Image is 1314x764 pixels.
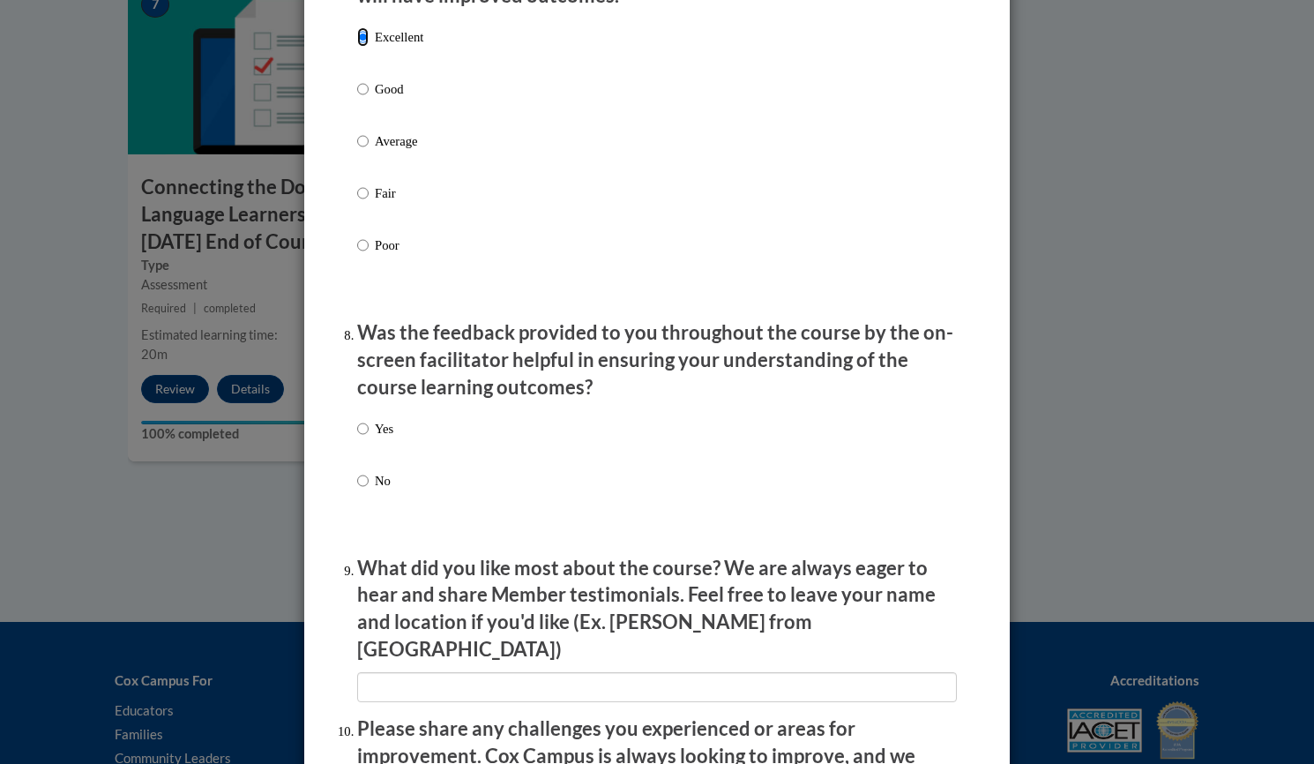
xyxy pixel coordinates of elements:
[357,419,369,438] input: Yes
[357,236,369,255] input: Poor
[357,471,369,491] input: No
[375,184,423,203] p: Fair
[357,319,957,401] p: Was the feedback provided to you throughout the course by the on-screen facilitator helpful in en...
[375,236,423,255] p: Poor
[357,184,369,203] input: Fair
[357,27,369,47] input: Excellent
[375,131,423,151] p: Average
[375,27,423,47] p: Excellent
[357,79,369,99] input: Good
[375,471,393,491] p: No
[357,131,369,151] input: Average
[357,555,957,663] p: What did you like most about the course? We are always eager to hear and share Member testimonial...
[375,419,393,438] p: Yes
[375,79,423,99] p: Good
